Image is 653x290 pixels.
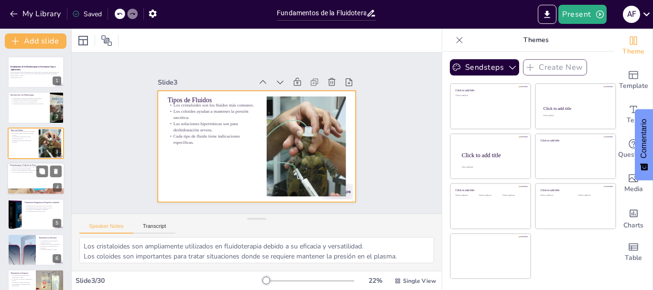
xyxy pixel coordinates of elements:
p: La selección de donantes compatibles es crucial. [11,278,33,281]
strong: Fundamentos de la Fluidoterapia en Veterinaria: Tipos y Aplicaciones [11,66,56,71]
span: Theme [622,46,644,57]
button: Add slide [5,33,66,49]
div: Click to add text [543,115,607,117]
p: Los cristaloides son los fluidos más comunes. [180,76,266,110]
div: Click to add text [502,194,524,197]
div: Click to add title [462,151,523,158]
p: Las transfusiones son necesarias en hemorragias o choque. [11,275,33,278]
p: La administración de fluidos debe ser personalizada. [11,99,47,101]
p: La fluidoterapia es esencial para mantener la salud animal. [11,97,47,99]
div: 2 [8,92,64,123]
p: Tipos de Fluidos [11,129,36,132]
p: Cada tipo de fluido tiene indicaciones específicas. [168,106,257,145]
p: El monitoreo constante es esencial. [11,282,33,284]
button: Delete Slide [50,166,62,177]
p: Tipos de Fluidos [181,70,268,106]
p: Conocer las fórmulas es esencial para el tratamiento. [10,166,62,168]
p: El monitoreo es esencial durante la transfusión. [39,246,61,249]
p: Themes [467,29,605,52]
p: Los coloides ayudan a mantener la presión oncótica. [11,132,36,136]
button: Transcript [133,223,176,234]
button: Speaker Notes [79,223,133,234]
p: Las soluciones hipertónicas son para deshidratación severa. [172,94,261,133]
div: Slide 3 [177,50,270,87]
p: Transfusión Sanguínea en Pequeños Animales [24,201,61,204]
div: Click to add title [544,106,607,111]
p: Un cálculo preciso evita complicaciones. [10,172,62,173]
div: 2 [53,112,61,121]
span: Questions [618,150,649,160]
div: 6 [53,254,61,263]
div: Click to add title [456,89,524,92]
font: Comentario [640,119,648,159]
span: Media [624,184,643,194]
p: La evaluación clínica es clave en la fluidoterapia. [11,101,47,103]
div: A F [623,6,640,23]
span: Table [625,253,642,263]
span: Single View [403,277,436,285]
div: 6 [8,234,64,266]
p: Factores como la deshidratación influyen en la dosis. [10,170,62,172]
div: Change the overall theme [614,29,653,63]
button: Export to PowerPoint [538,5,556,24]
p: La compatibilidad entre donante y receptor es clave. [24,207,61,209]
span: Template [619,81,648,91]
div: Click to add text [456,95,524,97]
p: Transfusión en Equinos [11,272,33,275]
p: Introducción a la Fluidoterapia [11,93,47,96]
p: Transfusión en Bovinos [39,236,61,239]
div: 4 [7,162,65,195]
p: Las transfusiones requieren atención especializada. [11,283,33,287]
p: Esta presentación aborda los fundamentos de la fluidoterapia en veterinaria, incluyendo tipos de ... [11,71,61,76]
p: Los cristaloides son los fluidos más comunes. [11,131,36,133]
div: Add images, graphics, shapes or video [614,166,653,201]
div: 1 [53,76,61,85]
p: Cada tipo de fluido tiene indicaciones específicas. [11,140,36,143]
p: Las transfusiones son cruciales en casos de anemia. [24,205,61,207]
div: Get real-time input from your audience [614,132,653,166]
p: Generated with [URL] [11,76,61,78]
div: Click to add text [578,194,608,197]
div: Click to add text [541,194,571,197]
p: Las transfusiones son necesarias en hemorragias severas. [39,240,61,244]
p: Los veterinarios deben estar bien informados sobre los fluidos. [11,102,47,104]
button: A F [623,5,640,24]
div: Click to add text [479,194,501,197]
button: Create New [523,59,587,75]
div: Add ready made slides [614,63,653,97]
div: Add text boxes [614,97,653,132]
button: Duplicate Slide [36,166,48,177]
button: Comentarios - Mostrar encuesta [635,109,653,181]
p: La dosis se basa en el peso del animal. [10,168,62,170]
button: My Library [7,6,65,21]
div: 5 [53,219,61,227]
p: Las transfusiones pueden salvar vidas. [24,210,61,212]
div: Click to add title [541,189,609,192]
span: Text [627,115,640,126]
button: Present [558,5,606,24]
div: Click to add title [456,189,524,192]
button: Sendsteps [450,59,519,75]
span: Position [101,35,112,46]
div: 5 [8,199,64,230]
div: Saved [72,10,102,19]
div: 3 [53,148,61,156]
div: 1 [8,56,64,88]
div: Click to add title [541,139,609,142]
p: El monitoreo es vital durante la transfusión. [24,208,61,210]
span: Charts [623,220,643,231]
div: Click to add body [462,166,522,168]
div: 4 [53,183,62,192]
textarea: Los cristaloides son ampliamente utilizados en fluidoterapia debido a su eficacia y versatilidad.... [79,237,434,263]
div: 22 % [364,276,387,285]
div: Add a table [614,235,653,269]
div: Click to add text [456,194,477,197]
input: Insert title [277,6,366,20]
div: Slide 3 / 30 [76,276,262,285]
div: Layout [76,33,91,48]
p: Las soluciones hipertónicas son para deshidratación severa. [11,136,36,140]
p: Los coloides ayudan a mantener la presión oncótica. [176,82,264,121]
div: Add charts and graphs [614,201,653,235]
p: Un enfoque cuidadoso es crucial. [39,249,61,251]
p: Se deben seguir protocolos específicos. [39,244,61,246]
